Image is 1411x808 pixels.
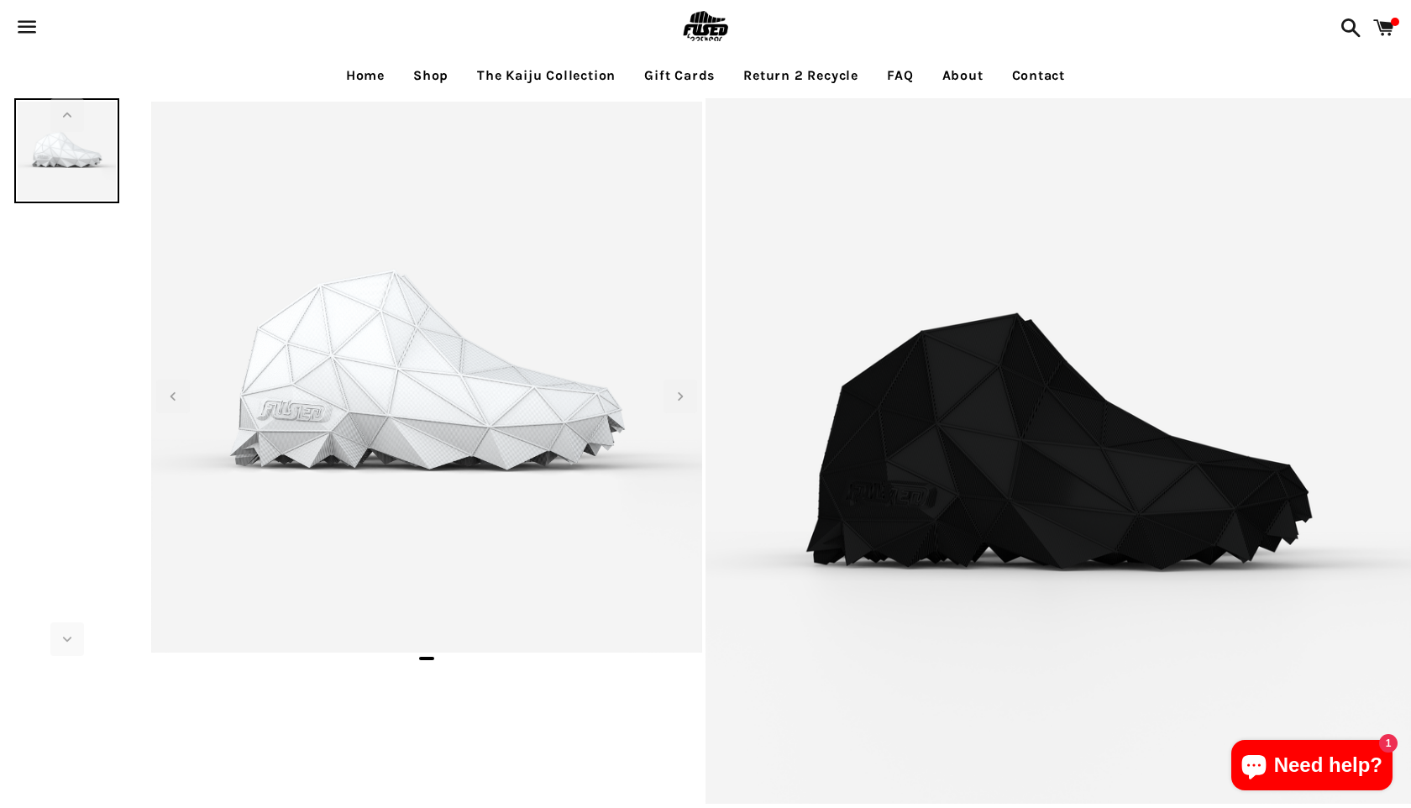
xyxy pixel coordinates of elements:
img: [3D printed Shoes] - lightweight custom 3dprinted shoes sneakers sandals fused footwear [14,98,119,203]
a: Home [333,55,397,97]
a: Contact [999,55,1078,97]
div: Next slide [664,380,697,413]
a: FAQ [874,55,926,97]
img: [3D printed Shoes] - lightweight custom 3dprinted shoes sneakers sandals fused footwear [705,98,1411,804]
a: About [930,55,996,97]
a: Gift Cards [632,55,727,97]
inbox-online-store-chat: Shopify online store chat [1226,740,1398,795]
a: Shop [401,55,461,97]
span: Go to slide 1 [419,657,434,660]
a: Return 2 Recycle [731,55,871,97]
div: Previous slide [156,380,190,413]
a: The Kaiju Collection [464,55,628,97]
